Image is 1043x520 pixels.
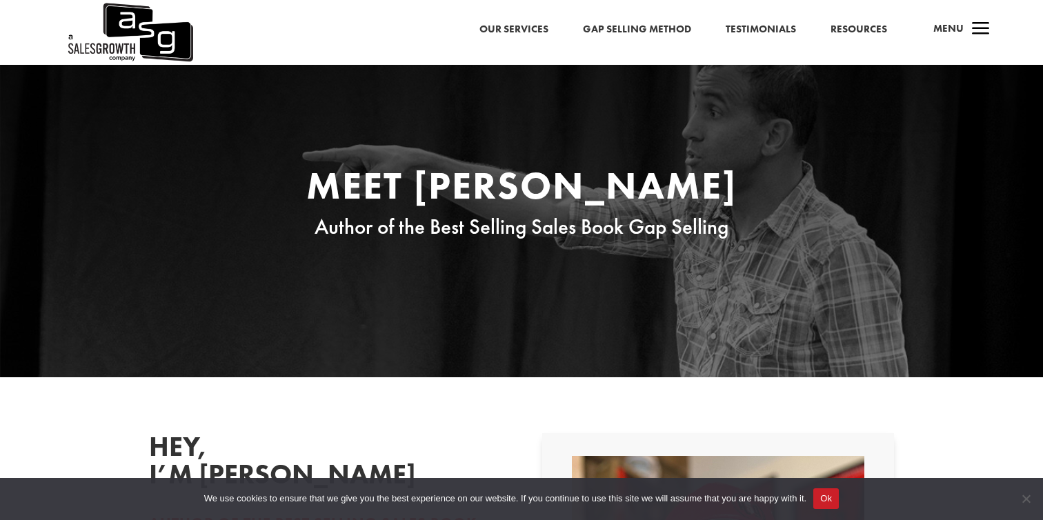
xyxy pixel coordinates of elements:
[831,21,887,39] a: Resources
[315,213,728,240] span: Author of the Best Selling Sales Book Gap Selling
[967,16,995,43] span: a
[479,21,548,39] a: Our Services
[726,21,796,39] a: Testimonials
[583,21,691,39] a: Gap Selling Method
[813,488,839,509] button: Ok
[259,166,784,212] h1: Meet [PERSON_NAME]
[933,21,964,35] span: Menu
[149,433,356,495] h2: Hey, I’m [PERSON_NAME]
[204,492,806,506] span: We use cookies to ensure that we give you the best experience on our website. If you continue to ...
[1019,492,1033,506] span: No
